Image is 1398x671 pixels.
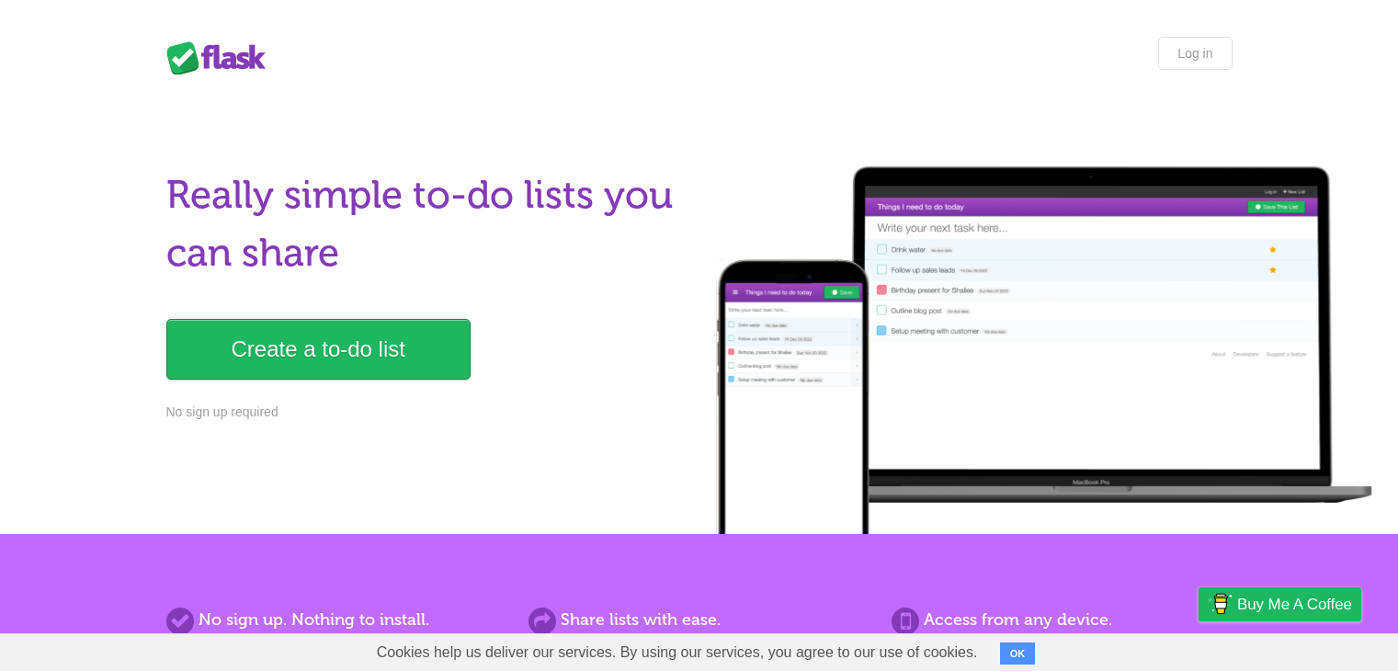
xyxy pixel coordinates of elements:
h2: No sign up. Nothing to install. [166,608,506,632]
div: Flask Lists [166,41,277,74]
a: Log in [1158,37,1232,70]
span: Cookies help us deliver our services. By using our services, you agree to our use of cookies. [358,634,996,671]
h2: Share lists with ease. [529,608,869,632]
a: Buy me a coffee [1199,587,1361,621]
button: OK [1000,643,1036,665]
a: Create a to-do list [166,319,471,380]
img: Buy me a coffee [1208,588,1233,620]
p: No sign up required [166,403,688,422]
h2: Access from any device. [892,608,1232,632]
h1: Really simple to-do lists you can share [166,166,688,282]
span: Buy me a coffee [1237,588,1352,620]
